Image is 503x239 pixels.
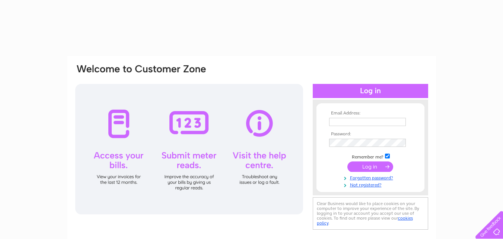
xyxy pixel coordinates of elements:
[329,181,414,188] a: Not registered?
[327,111,414,116] th: Email Address:
[329,174,414,181] a: Forgotten password?
[347,161,393,172] input: Submit
[313,197,428,230] div: Clear Business would like to place cookies on your computer to improve your experience of the sit...
[327,152,414,160] td: Remember me?
[317,216,413,226] a: cookies policy
[327,132,414,137] th: Password:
